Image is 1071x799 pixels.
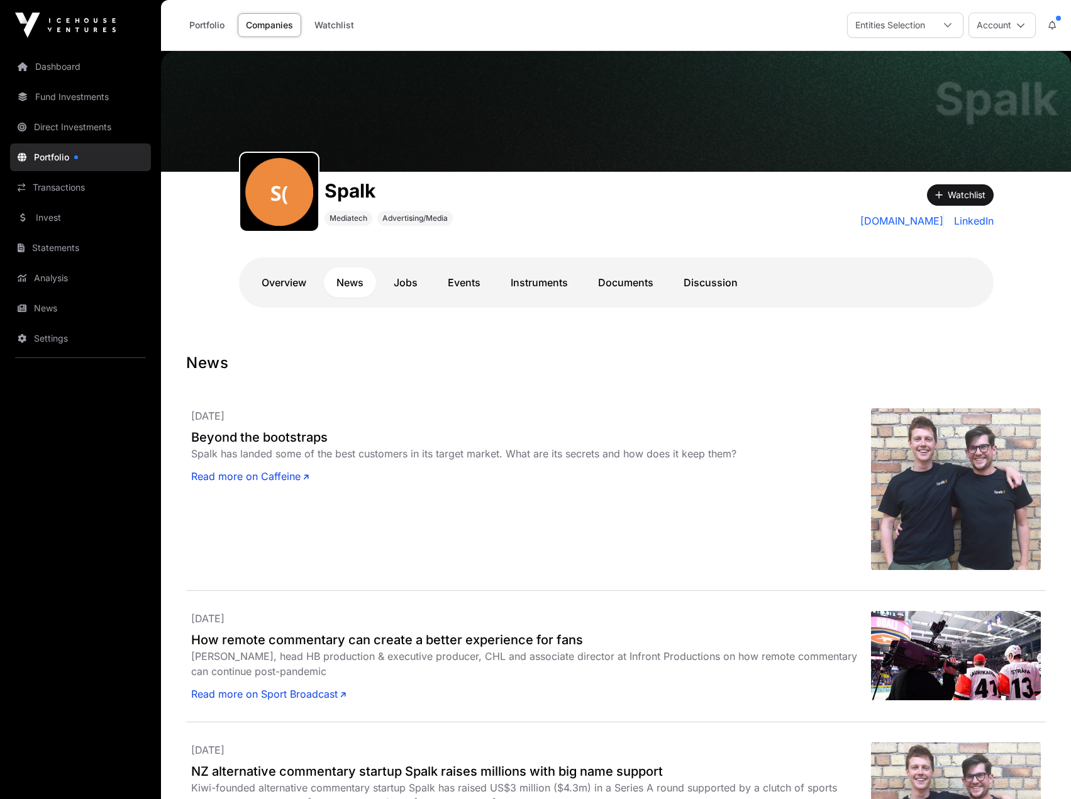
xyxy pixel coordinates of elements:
[935,76,1058,121] h1: Spalk
[949,213,994,228] a: LinkedIn
[871,408,1041,570] img: 66302a78fdd2c441dc2cbdbb_Spalk-cofounders.jpg
[181,13,233,37] a: Portfolio
[10,113,151,141] a: Direct Investments
[498,267,580,298] a: Instruments
[245,158,313,226] img: spalk-fif96.png
[871,611,1041,700] img: 1356530__mg15215_415760.jpg
[10,204,151,232] a: Invest
[10,264,151,292] a: Analysis
[191,408,871,423] p: [DATE]
[249,267,319,298] a: Overview
[191,686,346,701] a: Read more on Sport Broadcast
[191,469,309,484] a: Read more on Caffeine
[381,267,430,298] a: Jobs
[191,631,871,649] a: How remote commentary can create a better experience for fans
[249,267,984,298] nav: Tabs
[585,267,666,298] a: Documents
[330,213,367,223] span: Mediatech
[968,13,1036,38] button: Account
[927,184,994,206] button: Watchlist
[191,446,871,461] div: Spalk has landed some of the best customers in its target market. What are its secrets and how do...
[10,174,151,201] a: Transactions
[191,428,871,446] a: Beyond the bootstraps
[1008,739,1071,799] iframe: Chat Widget
[191,763,871,780] a: NZ alternative commentary startup Spalk raises millions with big name support
[186,353,1046,373] h1: News
[306,13,362,37] a: Watchlist
[325,179,453,202] h1: Spalk
[860,213,944,228] a: [DOMAIN_NAME]
[10,325,151,352] a: Settings
[15,13,116,38] img: Icehouse Ventures Logo
[10,234,151,262] a: Statements
[191,649,871,679] div: [PERSON_NAME], head HB production & executive producer, CHL and associate director at Infront Pro...
[10,143,151,171] a: Portfolio
[191,742,871,757] p: [DATE]
[848,13,933,37] div: Entities Selection
[10,53,151,81] a: Dashboard
[238,13,301,37] a: Companies
[435,267,493,298] a: Events
[161,51,1071,172] img: Spalk
[191,611,871,626] p: [DATE]
[671,267,750,298] a: Discussion
[10,294,151,322] a: News
[324,267,376,298] a: News
[382,213,448,223] span: Advertising/Media
[10,83,151,111] a: Fund Investments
